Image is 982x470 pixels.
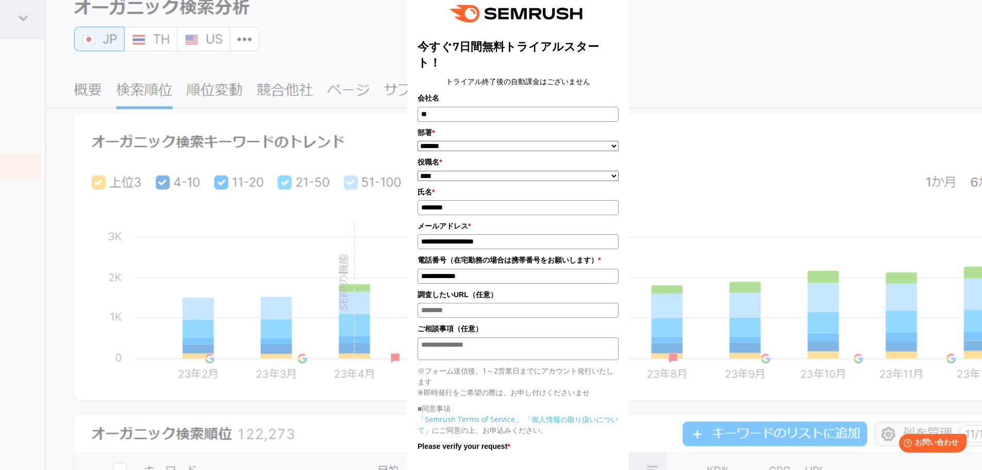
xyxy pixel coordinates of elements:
label: 会社名 [418,92,619,104]
center: トライアル終了後の自動課金はございません [418,76,619,87]
a: 「個人情報の取り扱いについて」 [418,414,618,435]
label: 部署 [418,127,619,138]
label: メールアドレス [418,220,619,232]
label: 電話番号（在宅勤務の場合は携帯番号をお願いします） [418,254,619,266]
label: Please verify your request [418,441,619,452]
p: ※フォーム送信後、1～2営業日までにアカウント発行いたします ※即時発行をご希望の際は、お申し付けくださいませ [418,365,619,398]
label: 調査したいURL（任意） [418,289,619,300]
label: 役職名 [418,156,619,168]
a: 「Semrush Terms of Service」 [418,414,522,424]
iframe: Help widget launcher [890,430,971,459]
p: ■同意事項 [418,403,619,414]
label: 氏名 [418,186,619,198]
label: ご相談事項（任意） [418,323,619,334]
title: 今すぐ7日間無料トライアルスタート！ [418,39,619,71]
p: にご同意の上、お申込みください。 [418,414,619,435]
